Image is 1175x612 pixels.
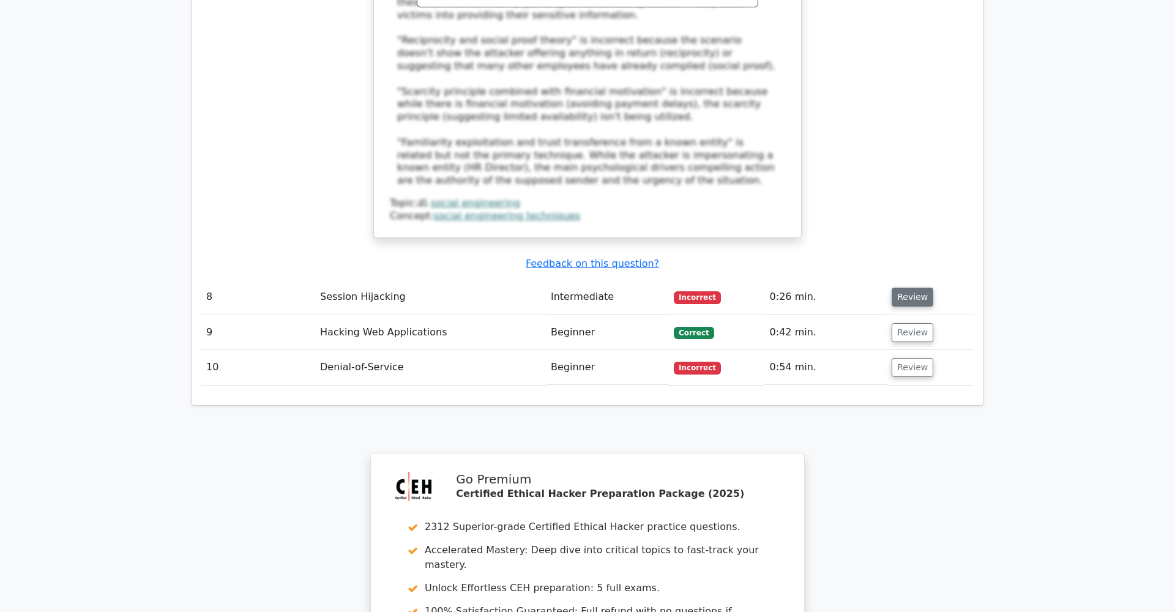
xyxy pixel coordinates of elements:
td: Beginner [546,315,669,350]
td: Hacking Web Applications [315,315,546,350]
button: Review [892,358,933,377]
td: Intermediate [546,280,669,315]
td: 9 [201,315,315,350]
td: Beginner [546,350,669,385]
span: Correct [674,327,714,339]
a: social engineering techniques [434,210,581,222]
td: Denial-of-Service [315,350,546,385]
td: 0:54 min. [765,350,887,385]
td: 0:42 min. [765,315,887,350]
td: Session Hijacking [315,280,546,315]
a: social engineering [431,197,520,209]
td: 0:26 min. [765,280,887,315]
button: Review [892,323,933,342]
div: Concept: [390,210,785,223]
div: Topic: [390,197,785,210]
span: Incorrect [674,291,721,304]
button: Review [892,288,933,307]
a: Feedback on this question? [526,258,659,269]
td: 8 [201,280,315,315]
span: Incorrect [674,362,721,374]
td: 10 [201,350,315,385]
